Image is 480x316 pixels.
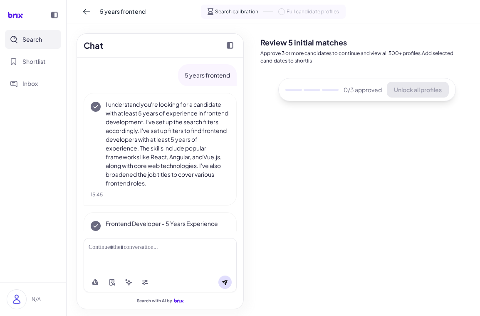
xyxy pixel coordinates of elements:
button: Send message [218,276,232,289]
span: Inbox [22,79,38,88]
span: Shortlist [22,57,46,66]
span: Search with AI by [137,298,172,303]
span: Search [22,35,42,44]
p: N/A [32,296,59,303]
button: Inbox [5,74,61,93]
span: 5 years frontend [100,7,146,16]
span: 0 /3 approved [344,85,382,94]
h2: Review 5 initial matches [260,37,473,48]
button: Shortlist [5,52,61,71]
button: Upload file [89,276,102,289]
button: Collapse chat [223,39,237,52]
span: Search calibration [215,8,258,15]
p: Frontend Developer - 5 Years Experience [106,219,230,228]
span: Full candidate profiles [287,8,339,15]
p: 5 years frontend [185,71,230,80]
button: Search [5,30,61,49]
img: user_logo.png [7,290,26,309]
div: 15:45 [91,191,230,198]
h2: Chat [84,39,103,52]
p: I understand you're looking for a candidate with at least 5 years of experience in frontend devel... [106,100,230,188]
p: Approve 3 or more candidates to continue and view all 500+ profiles.Add selected candidates to sh... [260,50,473,65]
